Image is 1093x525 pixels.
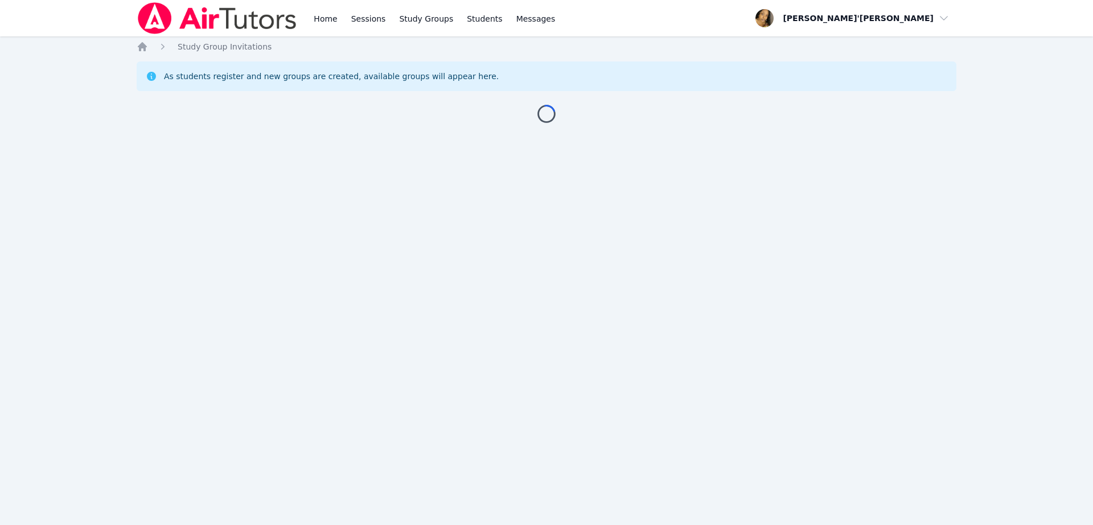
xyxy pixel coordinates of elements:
img: Air Tutors [137,2,298,34]
a: Study Group Invitations [178,41,272,52]
span: Study Group Invitations [178,42,272,51]
nav: Breadcrumb [137,41,956,52]
span: Messages [516,13,556,24]
div: As students register and new groups are created, available groups will appear here. [164,71,499,82]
